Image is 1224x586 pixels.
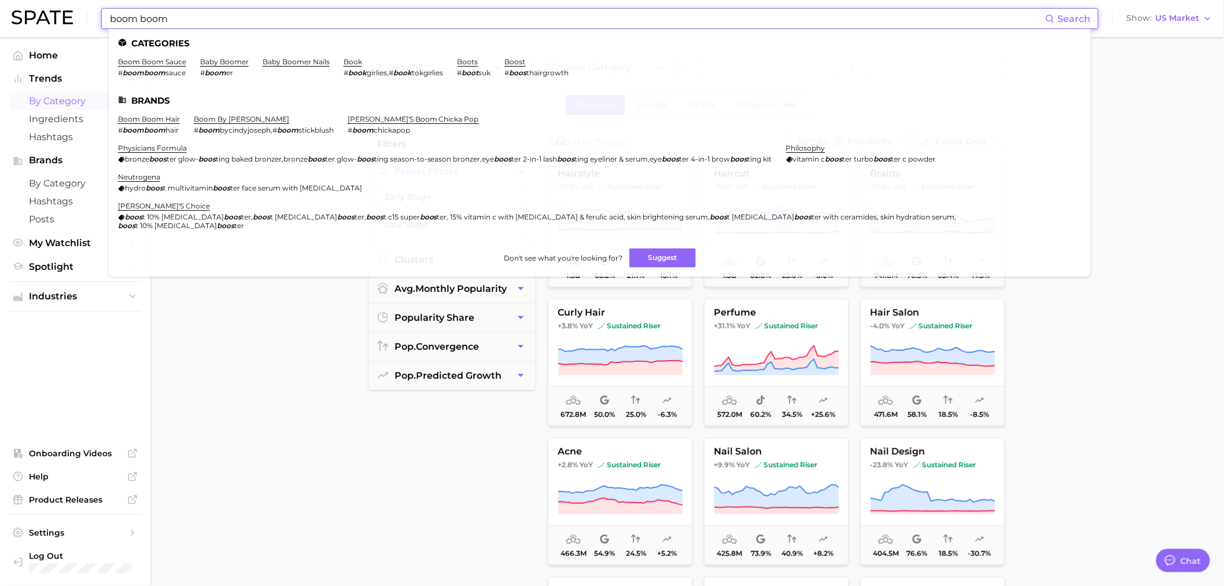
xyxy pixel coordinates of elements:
[149,155,167,163] em: boos
[9,70,141,87] button: Trends
[714,460,735,469] span: +9.9%
[710,213,728,221] em: boos
[9,174,141,192] a: by Category
[717,411,742,419] span: 572.0m
[600,533,609,547] span: popularity share: Google
[125,184,146,192] span: hydro
[29,50,121,61] span: Home
[29,74,121,84] span: Trends
[118,115,180,123] a: boom boom hair
[366,213,384,221] em: boos
[241,213,251,221] span: ter
[482,155,495,163] span: eye
[357,155,374,163] em: boos
[200,68,205,77] span: #
[860,438,1005,565] button: nail design-23.8% YoYsustained risersustained riser404.5m76.6%18.5%-30.7%
[226,68,233,77] span: er
[943,533,953,547] span: popularity convergence: Very Low Convergence
[395,283,507,294] span: monthly popularity
[395,341,416,352] abbr: popularity index
[629,248,696,268] button: Suggest
[29,448,121,459] span: Onboarding Videos
[504,254,622,262] span: Don't see what you're looking for?
[29,214,121,225] span: Posts
[9,234,141,252] a: My Watchlist
[626,550,646,558] span: 24.5%
[118,221,135,230] em: boos
[561,550,587,558] span: 466.3m
[220,126,271,134] span: bycindyjoseph
[495,155,512,163] em: boos
[344,68,444,77] div: ,
[9,92,141,110] a: by Category
[393,68,412,77] em: book
[782,411,802,419] span: 34.5%
[395,341,479,352] span: convergence
[558,155,575,163] em: boos
[598,460,661,470] span: sustained riser
[395,370,416,381] abbr: popularity index
[29,196,121,207] span: Hashtags
[717,550,742,558] span: 425.8m
[968,550,991,558] span: -30.7%
[510,68,527,77] em: boos
[344,68,348,77] span: #
[395,312,474,323] span: popularity share
[213,184,230,192] em: boos
[722,394,737,408] span: average monthly popularity: Very High Popularity
[870,321,890,330] span: -4.0%
[348,126,352,134] span: #
[118,155,772,163] div: , , ,
[662,155,680,163] em: boos
[352,126,374,134] em: boom
[704,438,849,565] button: nail salon+9.9% YoYsustained risersustained riser425.8m73.9%40.9%+8.2%
[308,155,325,163] em: boos
[787,533,797,547] span: popularity convergence: Medium Convergence
[812,213,955,221] span: ter with ceramides, skin hydration serum
[906,550,927,558] span: 76.6%
[253,213,270,221] em: boos
[750,411,771,419] span: 60.2%
[505,57,526,66] a: boost
[194,115,289,123] a: boom by [PERSON_NAME]
[479,68,491,77] span: suk
[277,126,298,134] em: boom
[512,155,558,163] span: ter 2-in-1 lash
[123,126,165,134] em: boomboom
[9,524,141,541] a: Settings
[29,528,121,538] span: Settings
[680,155,731,163] span: ter 4-in-1 brow
[9,192,141,210] a: Hashtags
[9,128,141,146] a: Hashtags
[9,468,141,485] a: Help
[912,394,921,408] span: popularity share: Google
[263,57,330,66] a: baby boomer nails
[142,213,224,221] span: t 10% [MEDICAL_DATA]
[118,38,1082,48] li: Categories
[272,126,277,134] span: #
[369,274,535,303] button: avg.monthly popularity
[754,460,817,470] span: sustained riser
[198,126,220,134] em: boom
[194,126,198,134] span: #
[29,178,121,189] span: by Category
[662,394,672,408] span: popularity predicted growth: Uncertain
[561,411,586,419] span: 672.8m
[566,533,581,547] span: average monthly popularity: Very High Popularity
[895,460,908,470] span: YoY
[878,533,893,547] span: average monthly popularity: Very High Popularity
[787,394,797,408] span: popularity convergence: Low Convergence
[650,155,662,163] span: eye
[891,155,936,163] span: ter c powder
[819,394,828,408] span: popularity predicted growth: Very Likely
[939,411,958,419] span: 18.5%
[594,550,615,558] span: 54.9%
[755,321,818,331] span: sustained riser
[548,299,692,426] button: curly hair+3.8% YoYsustained risersustained riser672.8m50.0%25.0%-6.3%
[705,446,848,457] span: nail salon
[874,155,891,163] em: boos
[860,299,1005,426] button: hair salon-4.0% YoYsustained risersustained riser471.6m58.1%18.5%-8.5%
[118,144,187,152] a: physicians formula
[737,321,750,331] span: YoY
[374,155,481,163] span: ting season-to-season bronzer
